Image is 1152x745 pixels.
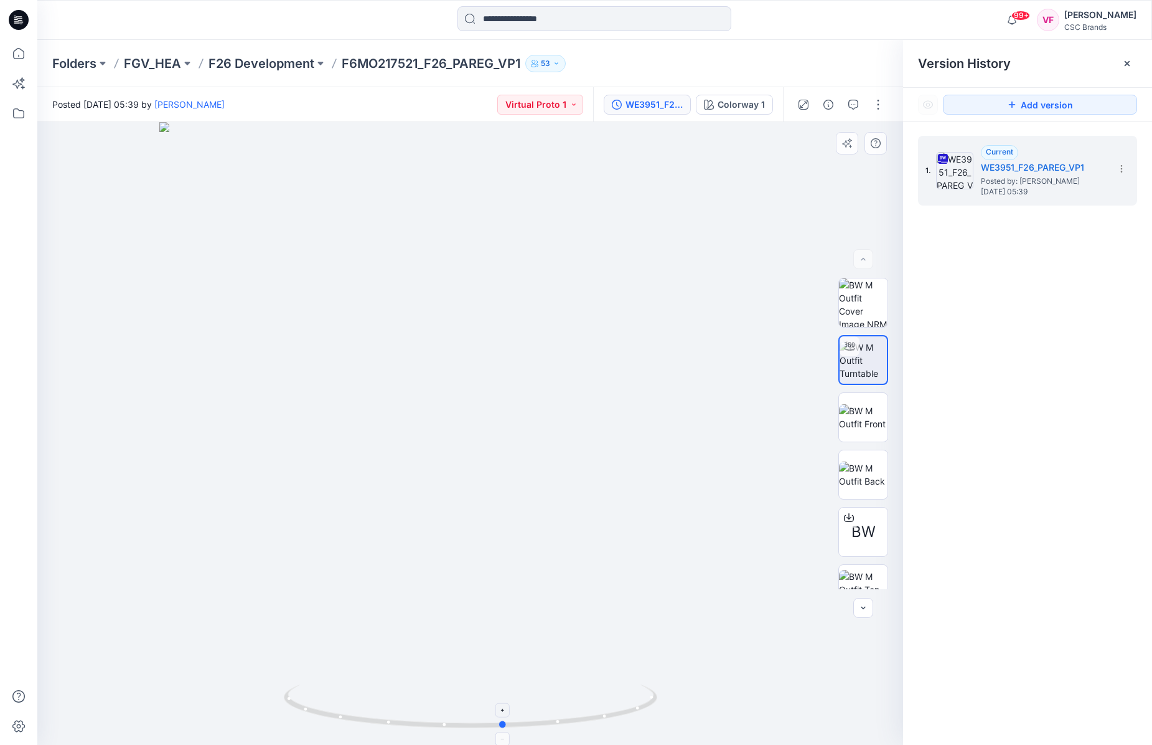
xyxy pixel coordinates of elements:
[986,147,1013,156] span: Current
[1037,9,1059,31] div: VF
[981,160,1105,175] h5: WE3951_F26_PAREG_VP1
[851,521,876,543] span: BW
[1064,22,1136,32] div: CSC Brands
[1122,59,1132,69] button: Close
[541,57,550,70] p: 53
[918,56,1011,71] span: Version History
[625,98,683,112] div: WE3951_F26_PAREG_VP1
[525,55,566,72] button: 53
[839,404,887,430] img: BW M Outfit Front
[925,165,931,176] span: 1.
[936,152,973,189] img: WE3951_F26_PAREG_VP1
[718,98,765,112] div: Colorway 1
[818,95,838,115] button: Details
[981,175,1105,187] span: Posted by: Bapu Ramachandra
[1064,7,1136,22] div: [PERSON_NAME]
[943,95,1137,115] button: Add version
[839,278,887,327] img: BW M Outfit Cover Image NRM
[52,55,96,72] a: Folders
[918,95,938,115] button: Show Hidden Versions
[839,462,887,488] img: BW M Outfit Back
[154,99,225,110] a: [PERSON_NAME]
[696,95,773,115] button: Colorway 1
[208,55,314,72] a: F26 Development
[604,95,691,115] button: WE3951_F26_PAREG_VP1
[1011,11,1030,21] span: 99+
[839,570,887,609] img: BW M Outfit Top CloseUp
[840,341,887,380] img: BW M Outfit Turntable
[124,55,181,72] a: FGV_HEA
[342,55,520,72] p: F6MO217521_F26_PAREG_VP1
[52,98,225,111] span: Posted [DATE] 05:39 by
[981,187,1105,196] span: [DATE] 05:39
